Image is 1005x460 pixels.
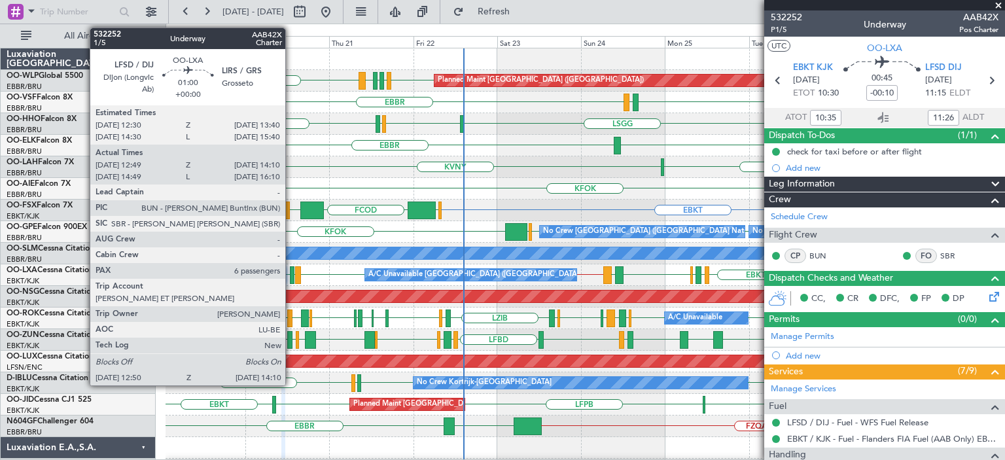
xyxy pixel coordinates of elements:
span: D-IBLU [7,374,32,382]
a: OO-AIEFalcon 7X [7,180,71,188]
a: EBKT/KJK [7,211,39,221]
span: (7/9) [958,364,977,378]
span: (1/1) [958,128,977,142]
span: LFSD DIJ [925,62,962,75]
div: Add new [786,350,998,361]
a: EBBR/BRU [7,255,42,264]
span: P1/5 [771,24,802,35]
a: EBBR/BRU [7,82,42,92]
span: [DATE] [793,74,820,87]
a: BUN [809,250,839,262]
a: LFSN/ENC [7,363,43,372]
span: Refresh [467,7,521,16]
a: Manage Services [771,383,836,396]
div: A/C Unavailable [668,308,722,328]
a: OO-ROKCessna Citation CJ4 [7,310,112,317]
div: Planned Maint Kortrijk-[GEOGRAPHIC_DATA] [275,200,427,220]
span: [DATE] - [DATE] [222,6,284,18]
a: OO-FSXFalcon 7X [7,202,73,209]
span: OO-LXA [7,266,37,274]
button: UTC [767,40,790,52]
span: Permits [769,312,800,327]
span: OO-ZUN [7,331,39,339]
span: CC, [811,292,826,306]
a: OO-VSFFalcon 8X [7,94,73,101]
span: OO-LAH [7,158,38,166]
a: LFSD / DIJ - Fuel - WFS Fuel Release [787,417,928,428]
span: OO-GPE [7,223,37,231]
div: Wed 20 [245,36,329,48]
a: N604GFChallenger 604 [7,417,94,425]
a: EBKT/KJK [7,319,39,329]
div: No Crew [GEOGRAPHIC_DATA] ([GEOGRAPHIC_DATA] National) [543,222,762,241]
span: FP [921,292,931,306]
div: [DATE] [168,26,190,37]
a: OO-HHOFalcon 8X [7,115,77,123]
a: Manage Permits [771,330,834,344]
a: EBBR/BRU [7,233,42,243]
span: OO-LUX [7,353,37,361]
span: (0/0) [958,312,977,326]
input: --:-- [810,110,841,126]
div: Sun 24 [581,36,665,48]
span: OO-SLM [7,245,38,253]
span: CR [847,292,858,306]
span: OO-LXA [867,41,902,55]
span: N604GF [7,417,37,425]
span: All Aircraft [34,31,138,41]
a: Schedule Crew [771,211,828,224]
span: Services [769,364,803,380]
a: OO-GPEFalcon 900EX EASy II [7,223,115,231]
a: D-IBLUCessna Citation M2 [7,374,103,382]
span: OO-VSF [7,94,37,101]
span: OO-NSG [7,288,39,296]
div: Fri 22 [414,36,497,48]
div: No Crew Kortrijk-[GEOGRAPHIC_DATA] [417,373,552,393]
a: OO-JIDCessna CJ1 525 [7,396,92,404]
span: OO-ROK [7,310,39,317]
div: Tue 19 [162,36,245,48]
span: OO-ELK [7,137,36,145]
a: OO-LXACessna Citation CJ4 [7,266,110,274]
span: ELDT [949,87,970,100]
div: Thu 21 [329,36,413,48]
a: EBKT/KJK [7,384,39,394]
span: Dispatch Checks and Weather [769,271,893,286]
div: Add new [786,162,998,173]
span: Crew [769,192,791,207]
a: EBBR/BRU [7,125,42,135]
a: OO-NSGCessna Citation CJ4 [7,288,112,296]
span: ATOT [785,111,807,124]
a: OO-WLPGlobal 5500 [7,72,83,80]
span: 00:45 [872,72,892,85]
span: DFC, [880,292,900,306]
a: OO-LUXCessna Citation CJ4 [7,353,110,361]
a: EBBR/BRU [7,168,42,178]
div: FO [915,249,937,263]
a: EBKT/KJK [7,298,39,308]
div: CP [785,249,806,263]
span: Fuel [769,399,786,414]
input: Trip Number [40,2,115,22]
span: Leg Information [769,177,835,192]
span: 11:15 [925,87,946,100]
div: Planned Maint [GEOGRAPHIC_DATA] ([GEOGRAPHIC_DATA]) [353,395,559,414]
a: OO-LAHFalcon 7X [7,158,74,166]
span: EBKT KJK [793,62,833,75]
a: EBBR/BRU [7,103,42,113]
div: Underway [864,18,906,31]
span: Flight Crew [769,228,817,243]
a: EBKT / KJK - Fuel - Flanders FIA Fuel (AAB Only) EBKT / KJK [787,433,998,444]
input: --:-- [928,110,959,126]
span: 532252 [771,10,802,24]
a: EBBR/BRU [7,147,42,156]
a: SBR [940,250,970,262]
div: Tue 26 [749,36,833,48]
button: Refresh [447,1,525,22]
a: EBKT/KJK [7,341,39,351]
div: A/C Unavailable [GEOGRAPHIC_DATA] ([GEOGRAPHIC_DATA] National) [368,265,612,285]
span: ALDT [962,111,984,124]
a: OO-ELKFalcon 8X [7,137,72,145]
span: OO-AIE [7,180,35,188]
span: Dispatch To-Dos [769,128,835,143]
